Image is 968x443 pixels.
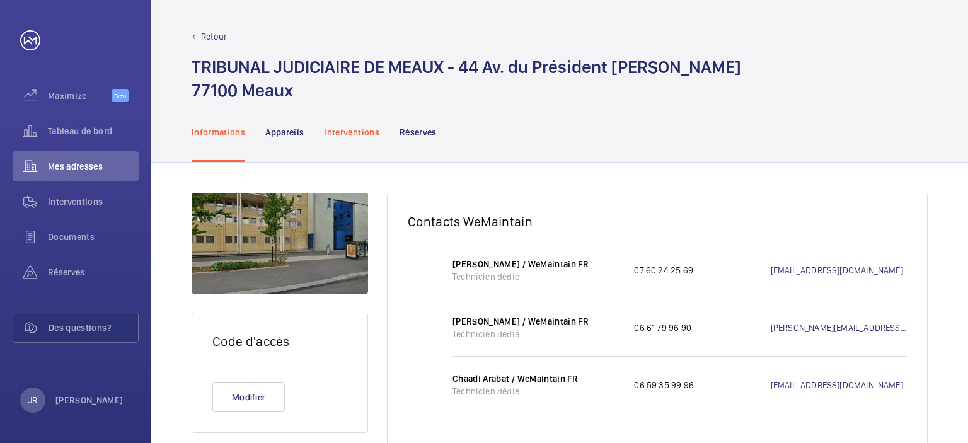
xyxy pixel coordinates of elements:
[771,321,907,334] a: [PERSON_NAME][EMAIL_ADDRESS][DOMAIN_NAME]
[634,379,770,391] p: 06 59 35 99 96
[55,394,124,406] p: [PERSON_NAME]
[48,195,139,208] span: Interventions
[452,270,621,283] p: Technicien dédié
[212,333,347,349] h2: Code d'accès
[201,30,227,43] p: Retour
[28,394,37,406] p: JR
[112,89,129,102] span: Beta
[265,126,304,139] p: Appareils
[452,385,621,398] p: Technicien dédié
[634,264,770,277] p: 07 60 24 25 69
[192,55,741,102] h1: TRIBUNAL JUDICIAIRE DE MEAUX - 44 Av. du Président [PERSON_NAME] 77100 Meaux
[771,264,907,277] a: [EMAIL_ADDRESS][DOMAIN_NAME]
[48,125,139,137] span: Tableau de bord
[48,266,139,279] span: Réserves
[192,126,245,139] p: Informations
[212,382,285,412] button: Modifier
[408,214,907,229] h2: Contacts WeMaintain
[48,89,112,102] span: Maximize
[48,231,139,243] span: Documents
[452,315,621,328] p: [PERSON_NAME] / WeMaintain FR
[771,379,907,391] a: [EMAIL_ADDRESS][DOMAIN_NAME]
[49,321,138,334] span: Des questions?
[324,126,379,139] p: Interventions
[452,328,621,340] p: Technicien dédié
[400,126,437,139] p: Réserves
[452,258,621,270] p: [PERSON_NAME] / WeMaintain FR
[48,160,139,173] span: Mes adresses
[452,372,621,385] p: Chaadi Arabat / WeMaintain FR
[634,321,770,334] p: 06 61 79 96 90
